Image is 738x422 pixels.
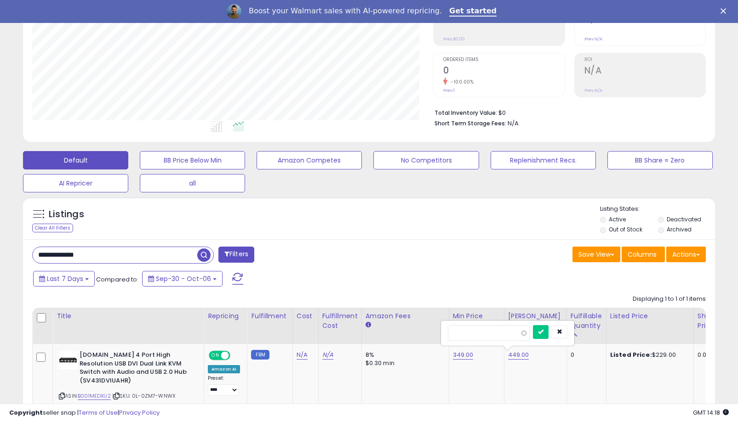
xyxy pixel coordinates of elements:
[508,119,519,128] span: N/A
[9,408,43,417] strong: Copyright
[610,311,690,321] div: Listed Price
[571,351,599,359] div: 0
[208,311,243,321] div: Repricing
[622,247,665,262] button: Columns
[721,8,730,14] div: Close
[47,274,83,283] span: Last 7 Days
[584,88,602,93] small: Prev: N/A
[208,365,240,373] div: Amazon AI
[584,36,602,42] small: Prev: N/A
[435,119,506,127] b: Short Term Storage Fees:
[322,311,358,331] div: Fulfillment Cost
[78,392,111,400] a: B001MEDXU2
[79,408,118,417] a: Terms of Use
[508,350,529,360] a: 449.00
[96,275,138,284] span: Compared to:
[229,352,244,360] span: OFF
[584,57,705,62] span: ROI
[227,4,241,19] img: Profile image for Adrian
[373,151,479,169] button: No Competitors
[584,65,705,78] h2: N/A
[366,359,442,367] div: $0.30 min
[508,311,563,321] div: [PERSON_NAME]
[23,174,128,192] button: AI Repricer
[33,271,95,287] button: Last 7 Days
[435,107,699,118] li: $0
[571,311,602,331] div: Fulfillable Quantity
[140,174,245,192] button: all
[491,151,596,169] button: Replenishment Recs.
[57,311,200,321] div: Title
[59,351,77,369] img: 31E2JNa+aVL._SL40_.jpg
[453,311,500,321] div: Min Price
[208,375,240,396] div: Preset:
[119,408,160,417] a: Privacy Policy
[447,79,474,85] small: -100.00%
[112,392,175,399] span: | SKU: 0L-0ZM7-WNWX
[218,247,254,263] button: Filters
[698,351,713,359] div: 0.00
[9,409,160,417] div: seller snap | |
[628,250,657,259] span: Columns
[32,224,73,232] div: Clear All Filters
[366,311,445,321] div: Amazon Fees
[251,350,269,360] small: FBM
[322,350,333,360] a: N/A
[249,6,442,16] div: Boost your Walmart sales with AI-powered repricing.
[140,151,245,169] button: BB Price Below Min
[453,350,474,360] a: 349.00
[142,271,223,287] button: Sep-30 - Oct-06
[667,225,692,233] label: Archived
[610,351,687,359] div: $229.00
[80,351,191,387] b: [DOMAIN_NAME] 4 Port High Resolution USB DVI Dual Link KVM Switch with Audio and USB 2.0 Hub (SV4...
[610,350,652,359] b: Listed Price:
[633,295,706,304] div: Displaying 1 to 1 of 1 items
[443,88,455,93] small: Prev: 1
[366,351,442,359] div: 8%
[257,151,362,169] button: Amazon Competes
[607,151,713,169] button: BB Share = Zero
[666,247,706,262] button: Actions
[443,57,564,62] span: Ordered Items
[297,350,308,360] a: N/A
[210,352,221,360] span: ON
[23,151,128,169] button: Default
[600,205,715,214] p: Listing States:
[698,311,716,331] div: Ship Price
[693,408,729,417] span: 2025-10-14 14:18 GMT
[443,36,465,42] small: Prev: $0.00
[435,109,497,117] b: Total Inventory Value:
[449,6,497,17] a: Get started
[609,225,642,233] label: Out of Stock
[156,274,211,283] span: Sep-30 - Oct-06
[572,247,620,262] button: Save View
[251,311,288,321] div: Fulfillment
[667,215,701,223] label: Deactivated
[443,65,564,78] h2: 0
[609,215,626,223] label: Active
[366,321,371,329] small: Amazon Fees.
[49,208,84,221] h5: Listings
[297,311,315,321] div: Cost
